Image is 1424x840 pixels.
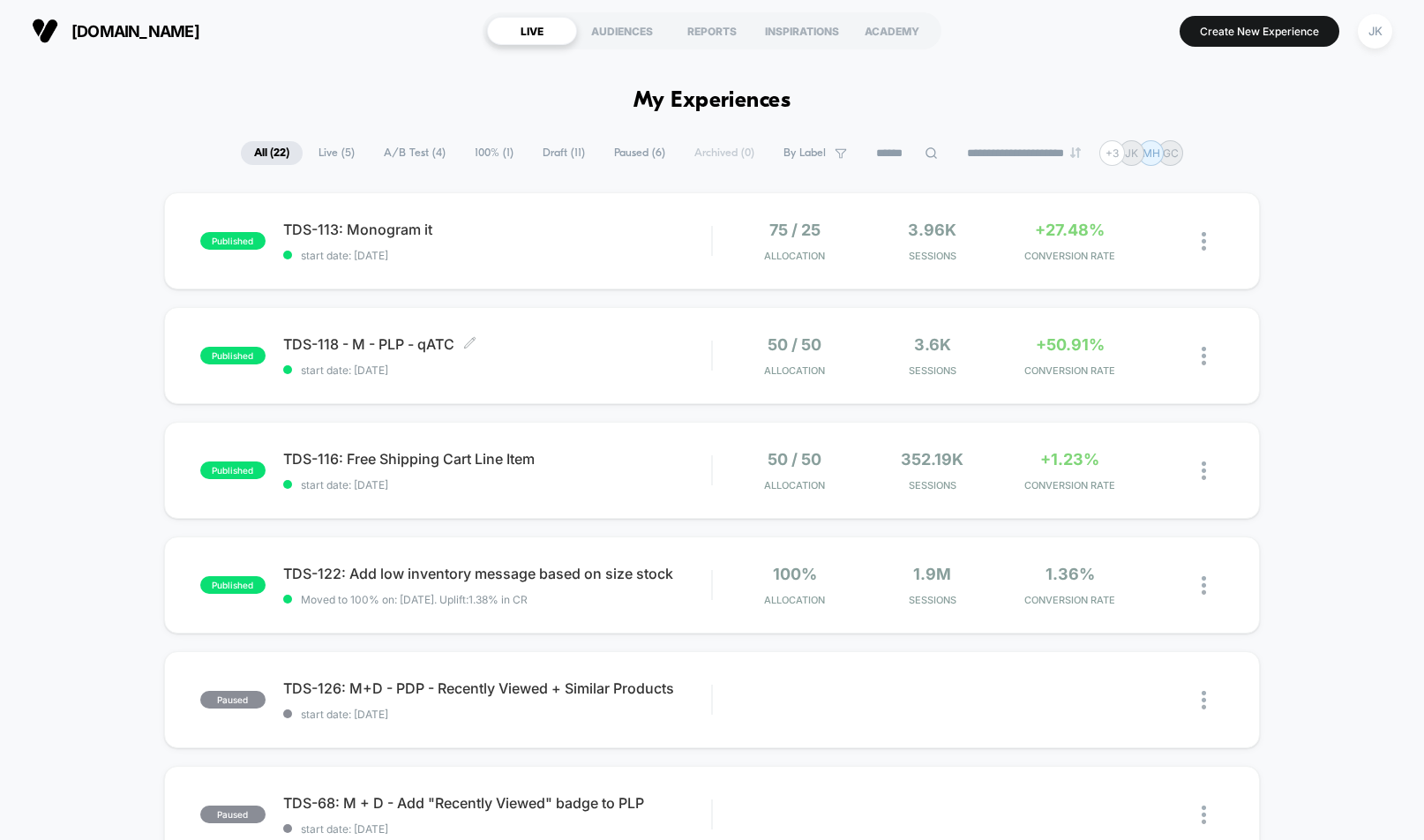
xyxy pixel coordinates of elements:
[1202,691,1206,709] img: close
[1353,13,1398,49] button: JK
[868,364,997,377] span: Sessions
[764,364,825,377] span: Allocation
[283,450,712,468] span: TDS-116: Free Shipping Cart Line Item
[1006,479,1135,491] span: CONVERSION RATE
[577,17,667,45] div: AUDIENCES
[847,17,937,45] div: ACADEMY
[1202,576,1206,595] img: close
[200,232,266,250] span: published
[1099,140,1125,166] div: + 3
[1006,594,1135,606] span: CONVERSION RATE
[768,335,821,354] span: 50 / 50
[1036,335,1105,354] span: +50.91%
[764,479,825,491] span: Allocation
[1202,232,1206,251] img: close
[1006,250,1135,262] span: CONVERSION RATE
[283,679,712,697] span: TDS-126: M+D - PDP - Recently Viewed + Similar Products
[283,794,712,812] span: TDS-68: M + D - Add "Recently Viewed" badge to PLP
[301,593,528,606] span: Moved to 100% on: [DATE] . Uplift: 1.38% in CR
[908,221,956,239] span: 3.96k
[200,461,266,479] span: published
[1143,146,1160,160] p: MH
[1035,221,1105,239] span: +27.48%
[914,335,951,354] span: 3.6k
[1163,146,1179,160] p: GC
[371,141,459,165] span: A/B Test ( 4 )
[901,450,963,469] span: 352.19k
[601,141,678,165] span: Paused ( 6 )
[1202,806,1206,824] img: close
[26,17,205,45] button: [DOMAIN_NAME]
[200,806,266,823] span: paused
[868,479,997,491] span: Sessions
[1202,461,1206,480] img: close
[71,22,199,41] span: [DOMAIN_NAME]
[1180,16,1339,47] button: Create New Experience
[913,565,951,583] span: 1.9M
[487,17,577,45] div: LIVE
[1125,146,1138,160] p: JK
[764,594,825,606] span: Allocation
[461,141,527,165] span: 100% ( 1 )
[283,478,712,491] span: start date: [DATE]
[1358,14,1392,49] div: JK
[283,822,712,836] span: start date: [DATE]
[283,708,712,721] span: start date: [DATE]
[283,221,712,238] span: TDS-113: Monogram it
[283,364,712,377] span: start date: [DATE]
[868,594,997,606] span: Sessions
[529,141,598,165] span: Draft ( 11 )
[200,691,266,709] span: paused
[768,450,821,469] span: 50 / 50
[764,250,825,262] span: Allocation
[1040,450,1099,469] span: +1.23%
[1046,565,1095,583] span: 1.36%
[783,146,826,160] span: By Label
[283,249,712,262] span: start date: [DATE]
[868,250,997,262] span: Sessions
[200,576,266,594] span: published
[757,17,847,45] div: INSPIRATIONS
[1006,364,1135,377] span: CONVERSION RATE
[667,17,757,45] div: REPORTS
[633,88,791,114] h1: My Experiences
[283,565,712,582] span: TDS-122: Add low inventory message based on size stock
[283,335,712,353] span: TDS-118 - M - PLP - qATC
[1202,347,1206,365] img: close
[773,565,817,583] span: 100%
[241,141,303,165] span: All ( 22 )
[305,141,368,165] span: Live ( 5 )
[1070,147,1081,158] img: end
[200,347,266,364] span: published
[769,221,821,239] span: 75 / 25
[32,18,58,44] img: Visually logo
